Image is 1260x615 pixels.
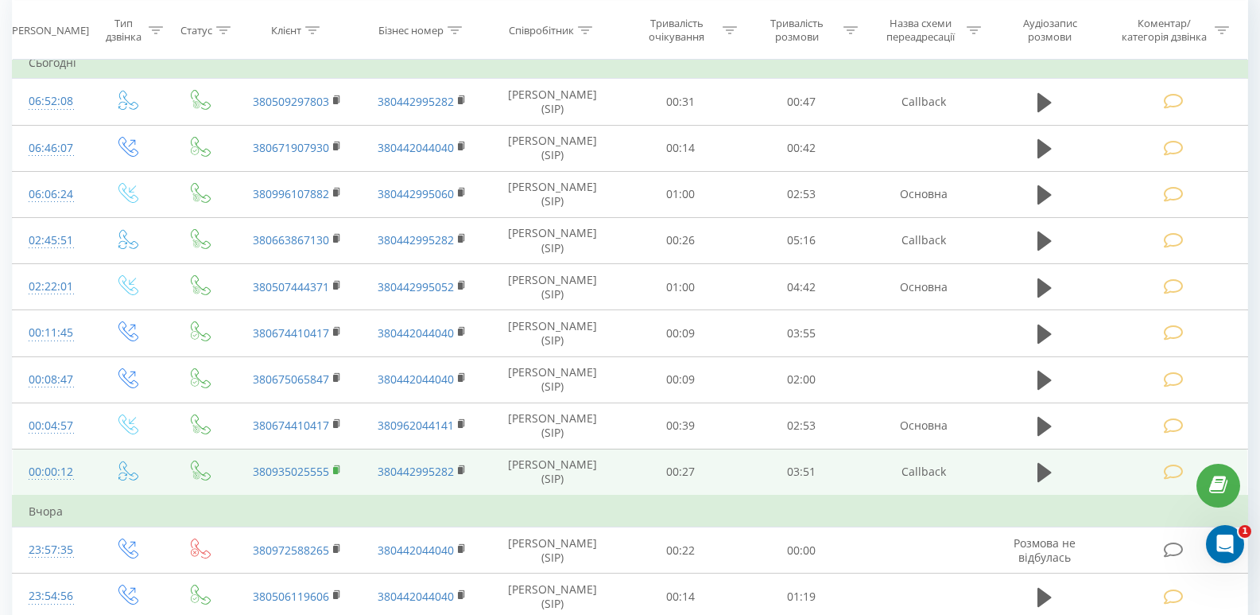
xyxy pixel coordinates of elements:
[741,79,862,125] td: 00:47
[620,449,741,496] td: 00:27
[378,232,454,247] a: 380442995282
[378,23,444,37] div: Бізнес номер
[29,179,74,210] div: 06:06:24
[485,310,620,356] td: [PERSON_NAME] (SIP)
[485,403,620,449] td: [PERSON_NAME] (SIP)
[29,317,74,348] div: 00:11:45
[485,125,620,171] td: [PERSON_NAME] (SIP)
[13,496,1248,527] td: Вчора
[741,403,862,449] td: 02:53
[9,23,89,37] div: [PERSON_NAME]
[29,535,74,566] div: 23:57:35
[634,17,719,44] div: Тривалість очікування
[378,418,454,433] a: 380962044141
[378,325,454,341] a: 380442044040
[861,264,987,310] td: Основна
[378,140,454,155] a: 380442044040
[620,125,741,171] td: 00:14
[485,217,620,263] td: [PERSON_NAME] (SIP)
[378,464,454,479] a: 380442995282
[620,403,741,449] td: 00:39
[378,186,454,201] a: 380442995060
[485,171,620,217] td: [PERSON_NAME] (SIP)
[253,543,329,558] a: 380972588265
[29,133,74,164] div: 06:46:07
[1206,525,1244,563] iframe: Intercom live chat
[1014,535,1076,565] span: Розмова не відбулась
[253,186,329,201] a: 380996107882
[741,264,862,310] td: 04:42
[861,79,987,125] td: Callback
[253,589,329,604] a: 380506119606
[253,372,329,387] a: 380675065847
[253,418,329,433] a: 380674410417
[29,86,74,117] div: 06:52:08
[485,264,620,310] td: [PERSON_NAME] (SIP)
[378,372,454,387] a: 380442044040
[620,217,741,263] td: 00:26
[378,589,454,604] a: 380442044040
[741,171,862,217] td: 02:53
[103,17,144,44] div: Тип дзвінка
[1001,17,1099,44] div: Аудіозапис розмови
[13,47,1248,79] td: Сьогодні
[29,411,74,442] div: 00:04:57
[29,225,74,256] div: 02:45:51
[485,79,620,125] td: [PERSON_NAME] (SIP)
[378,94,454,109] a: 380442995282
[378,543,454,558] a: 380442044040
[878,17,963,44] div: Назва схеми переадресації
[253,325,329,341] a: 380674410417
[741,217,862,263] td: 05:16
[29,581,74,612] div: 23:54:56
[253,279,329,294] a: 380507444371
[620,356,741,403] td: 00:09
[861,403,987,449] td: Основна
[29,457,74,488] div: 00:00:12
[741,449,862,496] td: 03:51
[253,140,329,155] a: 380671907930
[485,527,620,574] td: [PERSON_NAME] (SIP)
[861,171,987,217] td: Основна
[180,23,212,37] div: Статус
[620,79,741,125] td: 00:31
[741,125,862,171] td: 00:42
[741,527,862,574] td: 00:00
[485,449,620,496] td: [PERSON_NAME] (SIP)
[741,310,862,356] td: 03:55
[620,527,741,574] td: 00:22
[755,17,839,44] div: Тривалість розмови
[741,356,862,403] td: 02:00
[620,171,741,217] td: 01:00
[253,232,329,247] a: 380663867130
[1239,525,1251,538] span: 1
[29,364,74,395] div: 00:08:47
[271,23,301,37] div: Клієнт
[620,264,741,310] td: 01:00
[253,464,329,479] a: 380935025555
[509,23,574,37] div: Співробітник
[378,279,454,294] a: 380442995052
[29,271,74,302] div: 02:22:01
[861,449,987,496] td: Callback
[253,94,329,109] a: 380509297803
[485,356,620,403] td: [PERSON_NAME] (SIP)
[861,217,987,263] td: Callback
[620,310,741,356] td: 00:09
[1118,17,1211,44] div: Коментар/категорія дзвінка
